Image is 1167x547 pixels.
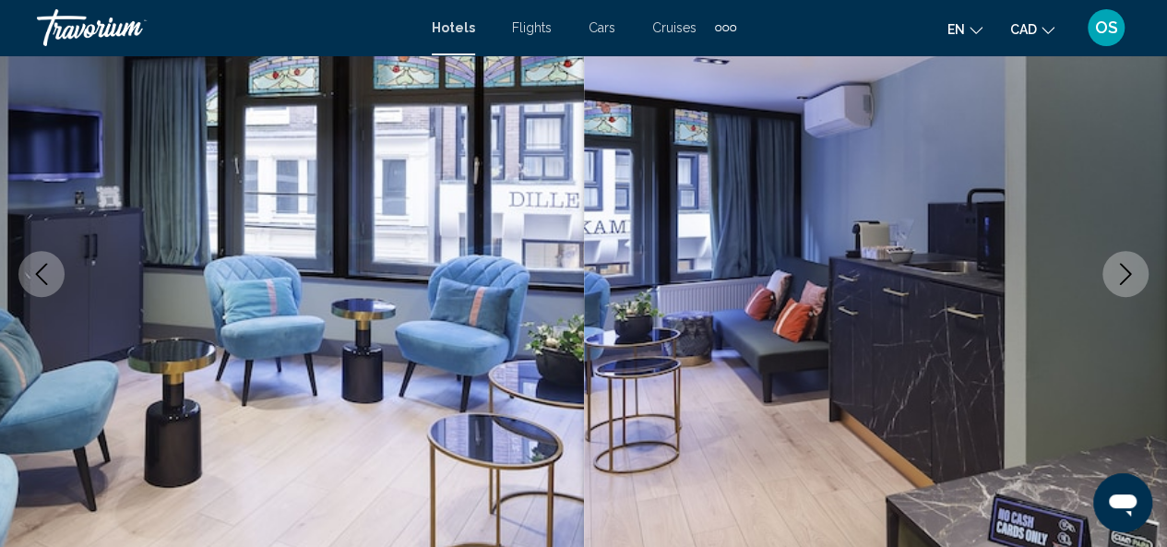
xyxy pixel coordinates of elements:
[1010,22,1037,37] span: CAD
[947,16,982,42] button: Change language
[37,9,413,46] a: Travorium
[1102,251,1149,297] button: Next image
[512,20,552,35] a: Flights
[589,20,615,35] a: Cars
[18,251,65,297] button: Previous image
[1093,473,1152,532] iframe: Button to launch messaging window
[947,22,965,37] span: en
[652,20,697,35] a: Cruises
[715,13,736,42] button: Extra navigation items
[1095,18,1118,37] span: OS
[1010,16,1054,42] button: Change currency
[1082,8,1130,47] button: User Menu
[432,20,475,35] a: Hotels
